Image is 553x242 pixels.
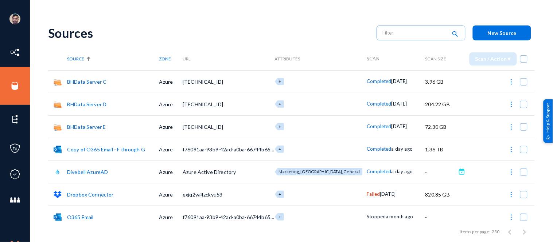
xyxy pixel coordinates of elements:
[9,143,20,154] img: icon-policies.svg
[67,146,145,152] a: Copy of O365 Email - F through G
[159,160,183,183] td: Azure
[54,123,62,131] img: smb.png
[9,80,20,91] img: icon-sources.svg
[508,123,515,131] img: icon-more.svg
[425,183,456,206] td: 820.85 GB
[367,168,392,174] span: Completed
[508,214,515,221] img: icon-more.svg
[425,56,446,62] span: Scan Size
[425,70,456,93] td: 3.96 GB
[517,225,532,239] button: Next page
[279,192,281,197] span: +
[275,56,300,62] span: Attributes
[425,93,456,115] td: 204.22 GB
[392,78,407,84] span: [DATE]
[9,114,20,125] img: icon-elements.svg
[67,124,106,130] a: BHData Server E
[508,191,515,198] img: icon-more.svg
[54,100,62,108] img: smb.png
[183,56,191,62] span: URL
[67,101,106,107] a: BHData Server D
[48,25,369,40] div: Sources
[159,56,171,62] span: Zone
[159,183,183,206] td: Azure
[54,146,62,154] img: o365mail.svg
[279,214,281,219] span: +
[473,25,531,40] button: New Source
[425,206,456,228] td: -
[367,123,392,129] span: Completed
[67,214,94,220] a: O365 Email
[488,30,517,36] span: New Source
[367,78,392,84] span: Completed
[159,138,183,160] td: Azure
[508,168,515,176] img: icon-more.svg
[159,115,183,138] td: Azure
[67,169,108,175] a: Divebell AzureAD
[67,79,106,85] a: BHData Server C
[183,146,282,152] span: f76091aa-93b9-42ad-a0ba-66744b65c468
[279,102,281,106] span: +
[508,78,515,86] img: icon-more.svg
[425,160,456,183] td: -
[279,169,360,174] span: Marketing, [GEOGRAPHIC_DATA], General
[159,206,183,228] td: Azure
[367,191,380,197] span: Failed
[367,56,380,62] span: Scan
[392,168,413,174] span: a day ago
[183,214,282,220] span: f76091aa-93b9-42ad-a0ba-66744b65c468
[54,213,62,221] img: o365mail.svg
[67,56,84,62] span: Source
[183,191,222,198] span: exjq2wi4zckyu53
[67,56,159,62] div: Source
[425,138,456,160] td: 1.36 TB
[451,29,460,39] mat-icon: search
[159,70,183,93] td: Azure
[546,135,551,139] img: help_support.svg
[503,225,517,239] button: Previous page
[380,191,396,197] span: [DATE]
[367,214,386,219] span: Stopped
[183,79,223,85] span: [TECHNICAL_ID]
[183,124,223,130] span: [TECHNICAL_ID]
[54,168,62,176] img: azuread.png
[183,169,236,175] span: Azure Active Directory
[9,195,20,206] img: icon-members.svg
[279,124,281,129] span: +
[460,229,490,235] div: Items per page:
[279,79,281,84] span: +
[367,101,392,107] span: Completed
[392,101,407,107] span: [DATE]
[159,56,183,62] div: Zone
[159,93,183,115] td: Azure
[386,214,413,219] span: a month ago
[9,47,20,58] img: icon-inventory.svg
[183,101,223,107] span: [TECHNICAL_ID]
[508,101,515,108] img: icon-more.svg
[279,147,281,151] span: +
[508,146,515,153] img: icon-more.svg
[392,146,413,152] span: a day ago
[9,169,20,180] img: icon-compliance.svg
[544,99,553,143] div: Help & Support
[54,78,62,86] img: smb.png
[54,191,62,199] img: dropbox.svg
[9,13,20,24] img: ACg8ocK1ZkZ6gbMmCU1AeqPIsBvrTWeY1xNXvgxNjkUXxjcqAiPEIvU=s96-c
[383,27,447,38] input: Filter
[67,191,114,198] a: Dropbox Connector
[492,229,500,235] div: 250
[392,123,407,129] span: [DATE]
[425,115,456,138] td: 72.30 GB
[367,146,392,152] span: Completed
